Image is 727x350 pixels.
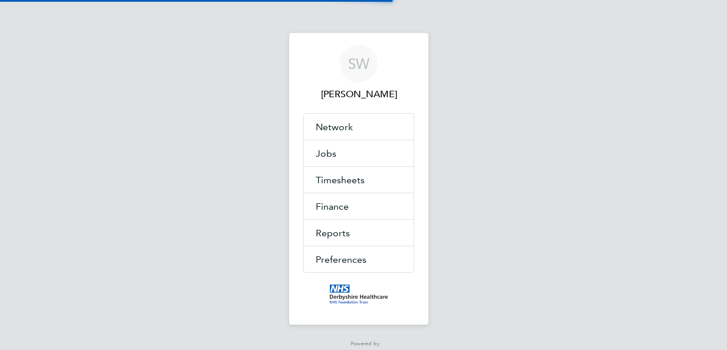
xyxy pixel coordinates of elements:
button: Finance [304,193,414,219]
button: Timesheets [304,167,414,193]
button: Preferences [304,246,414,272]
span: Timesheets [316,174,365,186]
span: Powered by [351,339,384,349]
span: Finance [316,201,349,212]
span: Preferences [316,254,366,265]
img: derbyshire-nhs-logo-retina.png [330,285,388,303]
button: Network [304,114,414,140]
span: Network [316,121,353,133]
a: Go to home page [303,285,414,303]
button: Reports [304,220,414,246]
span: Reports [316,227,350,239]
span: Jobs [316,148,336,159]
span: SW [348,56,369,71]
a: SW[PERSON_NAME] [303,45,414,101]
span: Sarah Wheatley [303,87,414,101]
nav: Main navigation [289,33,428,325]
button: Jobs [304,140,414,166]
